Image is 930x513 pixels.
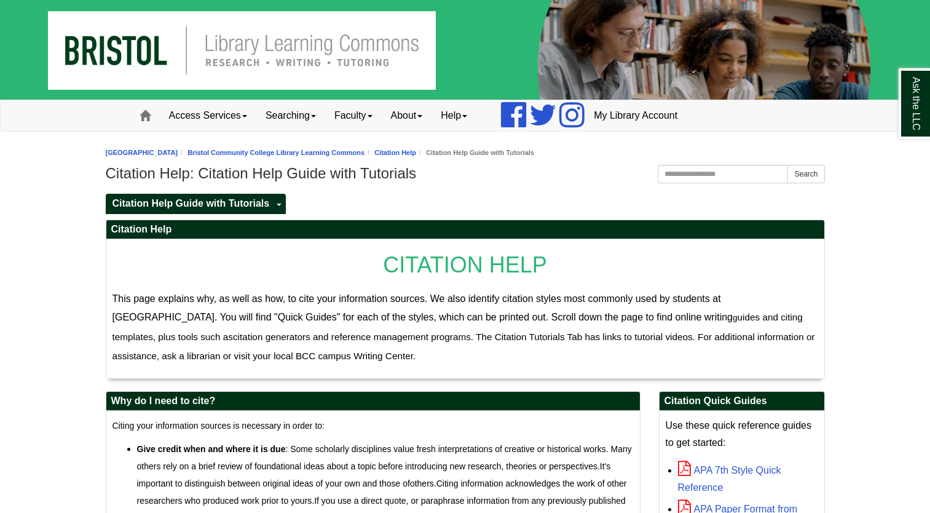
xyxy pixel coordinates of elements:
span: Citing your information sources is necessary in order to: [112,421,325,431]
span: citation generators and reference management programs. The Citation Tutorials Tab has links to tu... [112,332,815,362]
span: It's important to distinguish between original ideas of your own and those of [137,461,611,488]
span: others. [410,479,436,488]
span: g [733,313,738,322]
div: Guide Pages [106,193,825,213]
a: Bristol Community College Library Learning Commons [187,149,365,156]
span: Citation Help Guide with Tutorials [112,198,270,209]
p: Use these quick reference guides to get started: [666,417,818,451]
a: Searching [256,100,325,131]
button: Search [787,165,824,183]
span: This page explains why, as well as how, to cite your information sources. We also identify citati... [112,293,738,322]
h2: Citation Help [106,220,824,239]
a: Access Services [160,100,256,131]
h2: Citation Quick Guides [660,392,824,411]
span: uides and citing templates, plus tools such as [112,312,803,342]
a: Citation Help Guide with Tutorials [106,194,274,214]
a: Citation Help [374,149,416,156]
a: My Library Account [585,100,687,131]
li: Citation Help Guide with Tutorials [416,147,534,159]
a: APA 7th Style Quick Reference [678,465,781,493]
a: [GEOGRAPHIC_DATA] [106,149,178,156]
a: Help [432,100,476,131]
a: About [382,100,432,131]
h2: Why do I need to cite? [106,392,640,411]
strong: Give credit when and where it is due [137,444,286,454]
nav: breadcrumb [106,147,825,159]
h1: Citation Help: Citation Help Guide with Tutorials [106,165,825,182]
a: Faculty [325,100,382,131]
span: CITATION HELP [383,252,547,277]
